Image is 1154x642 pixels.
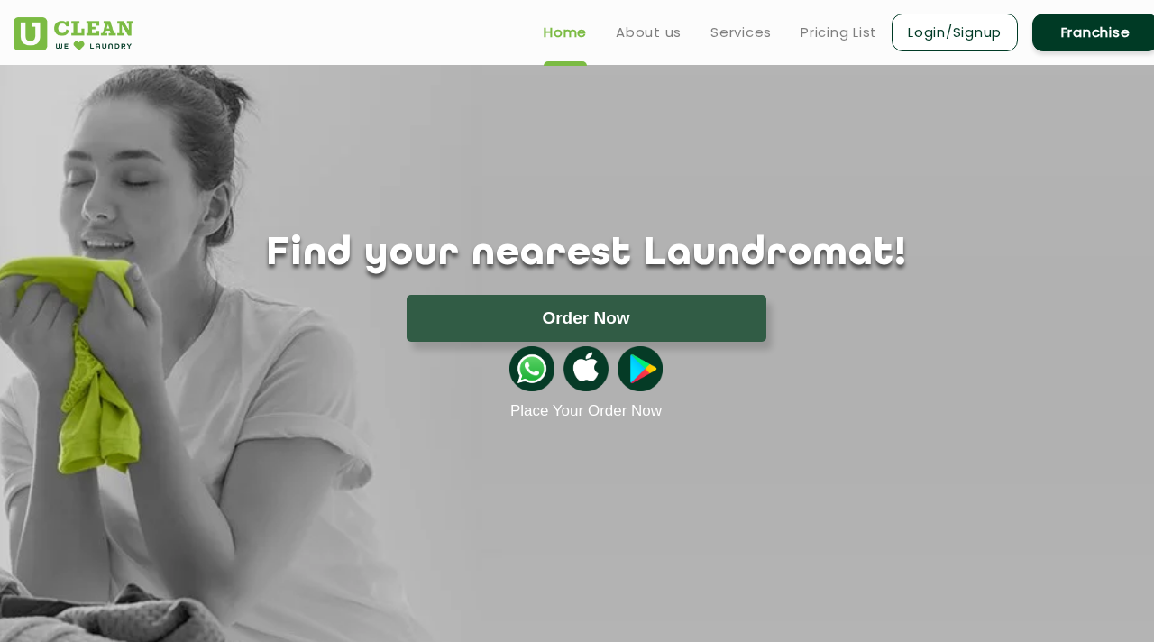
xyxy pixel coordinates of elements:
[618,346,663,391] img: playstoreicon.png
[509,346,554,391] img: whatsappicon.png
[14,17,133,50] img: UClean Laundry and Dry Cleaning
[407,295,766,342] button: Order Now
[563,346,609,391] img: apple-icon.png
[510,402,662,420] a: Place Your Order Now
[616,22,682,43] a: About us
[801,22,877,43] a: Pricing List
[892,14,1018,51] a: Login/Signup
[710,22,772,43] a: Services
[544,22,587,43] a: Home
